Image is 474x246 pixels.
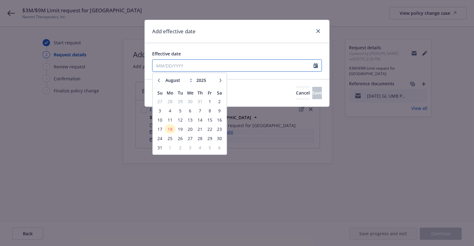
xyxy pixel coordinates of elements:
span: 9 [215,107,223,115]
span: Th [197,90,203,96]
span: 5 [176,107,184,115]
td: 17 [155,124,165,134]
td: 5 [175,106,185,115]
span: 29 [176,98,184,105]
span: 4 [196,144,204,151]
span: 3 [186,144,195,151]
span: 28 [165,98,175,105]
span: Su [157,90,163,96]
td: 23 [214,124,224,134]
span: Tu [178,90,183,96]
td: 16 [214,115,224,124]
td: 10 [155,115,165,124]
td: 20 [185,124,195,134]
h1: Add effective date [152,27,196,35]
span: 20 [186,125,195,133]
span: 16 [215,116,223,124]
td: 27 [155,97,165,106]
span: 6 [215,144,223,151]
a: close [314,27,322,35]
td: 1 [205,97,214,106]
td: 3 [185,143,195,152]
td: 30 [185,97,195,106]
td: 5 [205,143,214,152]
span: 12 [176,116,184,124]
span: 22 [206,125,214,133]
td: 31 [155,143,165,152]
span: 24 [156,135,164,142]
td: 18 [165,124,175,134]
span: Mo [167,90,173,96]
span: 29 [206,135,214,142]
td: 29 [175,97,185,106]
button: Save [312,87,322,99]
span: 1 [206,98,214,105]
span: 6 [186,107,195,115]
td: 25 [165,134,175,143]
span: 28 [196,135,204,142]
span: 13 [186,116,195,124]
td: 11 [165,115,175,124]
span: 27 [156,98,164,105]
span: 1 [165,144,175,151]
span: Cancel [296,90,310,96]
td: 31 [195,97,205,106]
td: 15 [205,115,214,124]
span: 31 [196,98,204,105]
span: 23 [215,125,223,133]
span: 30 [186,98,195,105]
td: 8 [205,106,214,115]
span: 26 [176,135,184,142]
span: 15 [206,116,214,124]
td: 30 [214,134,224,143]
td: 22 [205,124,214,134]
td: 12 [175,115,185,124]
td: 13 [185,115,195,124]
span: 5 [206,144,214,151]
span: 2 [176,144,184,151]
span: 17 [156,125,164,133]
td: 24 [155,134,165,143]
td: 1 [165,143,175,152]
span: 14 [196,116,204,124]
td: 19 [175,124,185,134]
td: 9 [214,106,224,115]
td: 26 [175,134,185,143]
td: 6 [185,106,195,115]
td: 7 [195,106,205,115]
td: 3 [155,106,165,115]
td: 28 [165,97,175,106]
td: 28 [195,134,205,143]
span: Fr [208,90,212,96]
td: 14 [195,115,205,124]
td: 6 [214,143,224,152]
span: 3 [156,107,164,115]
td: 2 [175,143,185,152]
span: 19 [176,125,184,133]
td: 4 [165,106,175,115]
span: 7 [196,107,204,115]
td: 21 [195,124,205,134]
span: 21 [196,125,204,133]
input: MM/DD/YYYY [152,60,314,71]
span: We [187,90,193,96]
span: 11 [165,116,175,124]
button: Cancel [296,87,310,99]
span: 2 [215,98,223,105]
td: 27 [185,134,195,143]
td: 2 [214,97,224,106]
span: Effective date [152,51,181,57]
td: 4 [195,143,205,152]
span: Save [312,90,322,96]
span: 4 [165,107,175,115]
span: 8 [206,107,214,115]
span: 31 [156,144,164,151]
svg: Calendar [314,63,318,68]
td: 29 [205,134,214,143]
span: 10 [156,116,164,124]
span: 27 [186,135,195,142]
span: Sa [217,90,222,96]
span: 30 [215,135,223,142]
span: 18 [165,125,175,133]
